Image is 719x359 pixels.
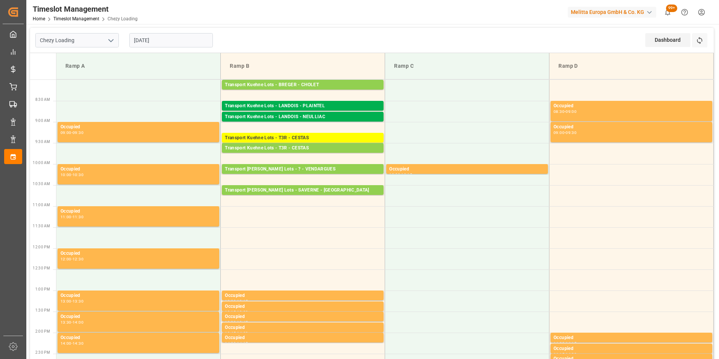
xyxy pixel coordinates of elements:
[62,59,214,73] div: Ramp A
[225,89,381,95] div: Pallets: ,TU: 34,City: CHOLET,Arrival: [DATE] 00:00:00
[61,321,71,324] div: 13:30
[35,33,119,47] input: Type to search/select
[61,342,71,345] div: 14:00
[225,113,381,121] div: Transport Kuehne Lots - LANDOIS - NEULLIAC
[225,332,236,335] div: 13:45
[566,131,576,134] div: 09:30
[564,342,566,345] div: -
[61,250,216,257] div: Occupied
[389,173,400,176] div: 10:00
[225,300,236,303] div: 13:00
[225,142,381,148] div: Pallets: 1,TU: 477,City: [GEOGRAPHIC_DATA],Arrival: [DATE] 00:00:00
[564,353,566,356] div: -
[237,300,248,303] div: 13:15
[225,310,236,314] div: 13:15
[225,187,381,194] div: Transport [PERSON_NAME] Lots - SAVERNE - [GEOGRAPHIC_DATA]
[554,345,709,353] div: Occupied
[33,224,50,228] span: 11:30 AM
[35,350,50,354] span: 2:30 PM
[564,110,566,113] div: -
[71,257,73,261] div: -
[225,292,381,300] div: Occupied
[554,353,564,356] div: 14:15
[554,110,564,113] div: 08:30
[61,208,216,215] div: Occupied
[237,332,248,335] div: 14:00
[71,321,73,324] div: -
[33,161,50,165] span: 10:00 AM
[225,145,381,152] div: Transport Kuehne Lots - T3R - CESTAS
[73,215,83,219] div: 11:30
[225,194,381,201] div: Pallets: 2,TU: ,City: SARREBOURG,Arrival: [DATE] 00:00:00
[53,16,99,21] a: Timeslot Management
[554,334,709,342] div: Occupied
[227,59,379,73] div: Ramp B
[554,102,709,110] div: Occupied
[225,121,381,127] div: Pallets: 2,TU: 112,City: NEULLIAC,Arrival: [DATE] 00:00:00
[61,257,71,261] div: 12:00
[33,16,45,21] a: Home
[568,5,659,19] button: Melitta Europa GmbH & Co. KG
[71,131,73,134] div: -
[236,342,237,345] div: -
[129,33,213,47] input: DD-MM-YYYY
[645,33,690,47] div: Dashboard
[225,166,381,173] div: Transport [PERSON_NAME] Lots - ? - VENDARGUES
[401,173,412,176] div: 10:15
[564,131,566,134] div: -
[236,300,237,303] div: -
[566,110,576,113] div: 09:00
[236,321,237,324] div: -
[554,123,709,131] div: Occupied
[237,310,248,314] div: 13:30
[566,353,576,356] div: 14:30
[61,166,216,173] div: Occupied
[566,342,576,345] div: 14:15
[35,119,50,123] span: 9:00 AM
[225,134,381,142] div: Transport Kuehne Lots - T3R - CESTAS
[554,131,564,134] div: 09:00
[225,81,381,89] div: Transport Kuehne Lots - BREGER - CHOLET
[237,342,248,345] div: 14:15
[33,203,50,207] span: 11:00 AM
[61,215,71,219] div: 11:00
[225,342,236,345] div: 14:00
[225,324,381,332] div: Occupied
[61,123,216,131] div: Occupied
[225,334,381,342] div: Occupied
[555,59,707,73] div: Ramp D
[659,4,676,21] button: show 100 new notifications
[33,245,50,249] span: 12:00 PM
[73,300,83,303] div: 13:30
[400,173,401,176] div: -
[61,300,71,303] div: 13:00
[61,173,71,176] div: 10:00
[236,332,237,335] div: -
[71,300,73,303] div: -
[35,140,50,144] span: 9:30 AM
[71,342,73,345] div: -
[73,131,83,134] div: 09:30
[225,303,381,310] div: Occupied
[225,173,381,179] div: Pallets: 17,TU: 544,City: [GEOGRAPHIC_DATA],Arrival: [DATE] 00:00:00
[35,97,50,102] span: 8:30 AM
[554,342,564,345] div: 14:00
[225,321,236,324] div: 13:30
[666,5,677,12] span: 99+
[225,152,381,158] div: Pallets: 3,TU: 206,City: [GEOGRAPHIC_DATA],Arrival: [DATE] 00:00:00
[71,173,73,176] div: -
[33,182,50,186] span: 10:30 AM
[35,287,50,291] span: 1:00 PM
[73,321,83,324] div: 14:00
[225,313,381,321] div: Occupied
[105,35,116,46] button: open menu
[568,7,656,18] div: Melitta Europa GmbH & Co. KG
[35,308,50,312] span: 1:30 PM
[73,342,83,345] div: 14:30
[61,313,216,321] div: Occupied
[33,266,50,270] span: 12:30 PM
[237,321,248,324] div: 13:45
[61,292,216,300] div: Occupied
[389,166,545,173] div: Occupied
[225,102,381,110] div: Transport Kuehne Lots - LANDOIS - PLAINTEL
